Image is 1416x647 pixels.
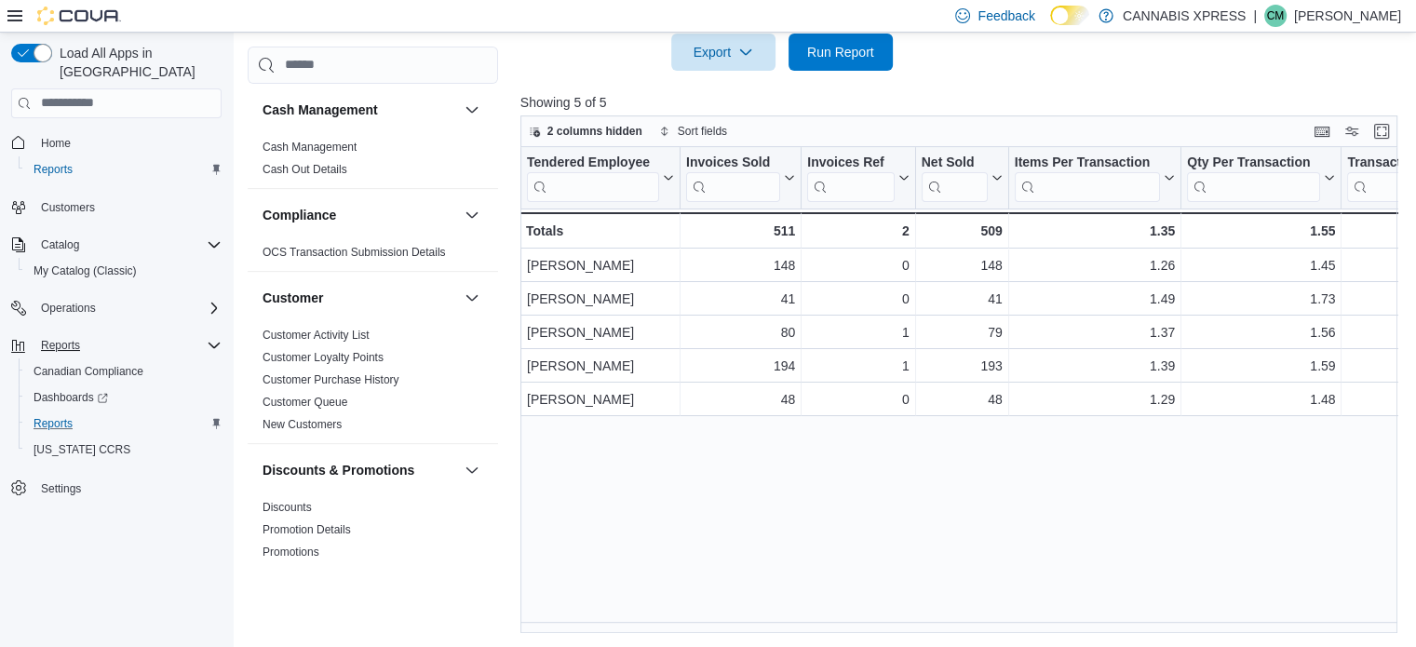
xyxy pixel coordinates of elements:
button: Reports [19,411,229,437]
button: Compliance [461,204,483,226]
div: 48 [686,388,795,411]
div: 41 [922,288,1003,310]
div: 0 [807,388,909,411]
span: Dark Mode [1050,25,1051,26]
span: CM [1267,5,1285,27]
button: Catalog [34,234,87,256]
button: Discounts & Promotions [461,459,483,481]
h3: Compliance [263,206,336,224]
span: Catalog [41,237,79,252]
span: Promotions [263,545,319,559]
span: Reports [34,162,73,177]
div: [PERSON_NAME] [527,254,674,276]
div: [PERSON_NAME] [527,321,674,344]
button: Display options [1341,120,1363,142]
h3: Cash Management [263,101,378,119]
a: My Catalog (Classic) [26,260,144,282]
div: 1 [807,355,909,377]
p: Showing 5 of 5 [520,93,1407,112]
div: 1.45 [1187,254,1335,276]
span: My Catalog (Classic) [34,263,137,278]
a: Customer Loyalty Points [263,351,384,364]
div: 148 [922,254,1003,276]
a: Customer Queue [263,396,347,409]
p: CANNABIS XPRESS [1123,5,1246,27]
div: 1.55 [1187,220,1335,242]
button: Net Sold [921,154,1002,201]
div: Tendered Employee [527,154,659,171]
div: 511 [686,220,795,242]
span: Customer Purchase History [263,372,399,387]
a: Canadian Compliance [26,360,151,383]
div: 1.48 [1187,388,1335,411]
div: Qty Per Transaction [1187,154,1320,201]
p: [PERSON_NAME] [1294,5,1401,27]
button: Cash Management [263,101,457,119]
a: Cash Out Details [263,163,347,176]
span: Cash Out Details [263,162,347,177]
span: Reports [26,158,222,181]
button: 2 columns hidden [521,120,650,142]
button: Export [671,34,775,71]
button: Customer [263,289,457,307]
a: New Customers [263,418,342,431]
button: Enter fullscreen [1370,120,1393,142]
button: Keyboard shortcuts [1311,120,1333,142]
div: Invoices Ref [807,154,894,171]
div: [PERSON_NAME] [527,288,674,310]
div: Compliance [248,241,498,271]
button: Reports [34,334,88,357]
a: Customers [34,196,102,219]
span: Home [34,131,222,155]
span: Dashboards [34,390,108,405]
button: Compliance [263,206,457,224]
button: Sort fields [652,120,735,142]
a: OCS Transaction Submission Details [263,246,446,259]
button: Reports [4,332,229,358]
span: Dashboards [26,386,222,409]
button: My Catalog (Classic) [19,258,229,284]
span: Settings [34,476,222,499]
a: Cash Management [263,141,357,154]
a: Discounts [263,501,312,514]
div: 41 [686,288,795,310]
button: Tendered Employee [527,154,674,201]
span: Reports [41,338,80,353]
div: Discounts & Promotions [248,496,498,571]
span: Cash Management [263,140,357,155]
span: Export [682,34,764,71]
div: 1 [807,321,909,344]
span: Washington CCRS [26,438,222,461]
span: Catalog [34,234,222,256]
span: Reports [34,334,222,357]
div: Invoices Ref [807,154,894,201]
a: Reports [26,412,80,435]
span: Settings [41,481,81,496]
a: Promotions [263,546,319,559]
span: Customer Loyalty Points [263,350,384,365]
a: Dashboards [19,384,229,411]
span: New Customers [263,417,342,432]
div: 1.59 [1187,355,1335,377]
div: [PERSON_NAME] [527,355,674,377]
div: 1.73 [1187,288,1335,310]
div: 0 [807,288,909,310]
a: Settings [34,478,88,500]
button: Invoices Sold [686,154,795,201]
div: 1.29 [1015,388,1176,411]
a: Customer Purchase History [263,373,399,386]
span: Reports [26,412,222,435]
p: | [1253,5,1257,27]
button: Run Report [789,34,893,71]
div: 194 [686,355,795,377]
span: Promotion Details [263,522,351,537]
div: 2 [807,220,909,242]
div: Tendered Employee [527,154,659,201]
span: [US_STATE] CCRS [34,442,130,457]
nav: Complex example [11,122,222,550]
span: OCS Transaction Submission Details [263,245,446,260]
div: 1.35 [1014,220,1175,242]
span: My Catalog (Classic) [26,260,222,282]
h3: Discounts & Promotions [263,461,414,479]
a: Home [34,132,78,155]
